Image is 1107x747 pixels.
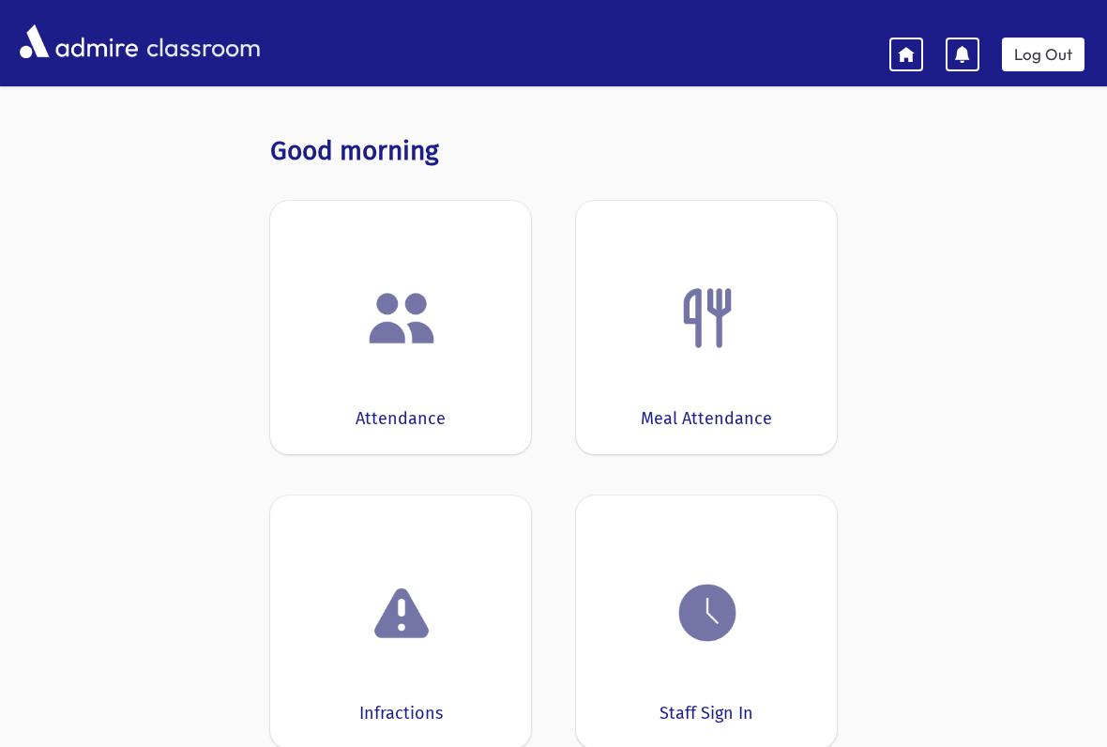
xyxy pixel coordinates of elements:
img: AdmirePro [15,20,143,63]
img: clock.png [672,577,743,648]
img: users.png [366,282,437,354]
div: Staff Sign In [660,701,753,726]
div: Infractions [359,701,443,726]
img: Fork.png [672,282,743,354]
span: classroom [143,17,261,67]
a: Log Out [1002,38,1084,71]
img: exclamation.png [366,581,437,652]
div: Meal Attendance [641,406,772,432]
div: Attendance [356,406,446,432]
h3: Good morning [270,135,837,167]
